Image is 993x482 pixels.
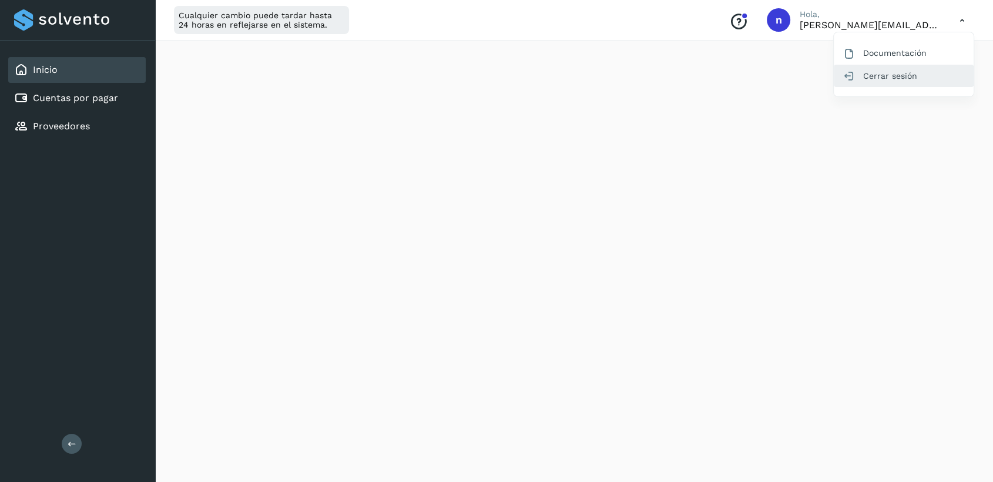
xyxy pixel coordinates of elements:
[8,113,146,139] div: Proveedores
[834,42,974,64] div: Documentación
[33,64,58,75] a: Inicio
[33,120,90,132] a: Proveedores
[8,85,146,111] div: Cuentas por pagar
[834,65,974,87] div: Cerrar sesión
[8,57,146,83] div: Inicio
[33,92,118,103] a: Cuentas por pagar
